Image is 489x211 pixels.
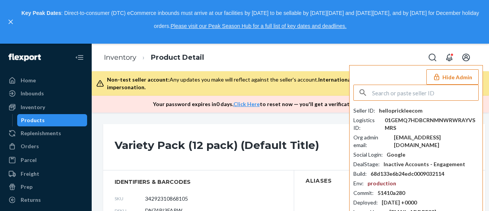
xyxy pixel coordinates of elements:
a: Inbounds [5,87,87,100]
div: Parcel [21,156,37,164]
div: Any updates you make will reflect against the seller's account. [107,76,477,91]
h2: Aliases [306,178,474,184]
div: Logistics ID : [353,116,381,132]
ol: breadcrumbs [98,46,210,69]
div: Social Login : [353,151,383,159]
a: Returns [5,194,87,206]
a: Freight [5,168,87,180]
a: Product Detail [151,53,204,62]
div: Env : [353,180,364,187]
div: Build : [353,170,367,178]
button: Open notifications [442,50,457,65]
img: Flexport logo [8,54,41,61]
div: Org admin email : [353,134,390,149]
div: Deployed : [353,199,378,206]
h1: Variety Pack (12 pack) (Default Title) [115,139,372,155]
p: : Direct-to-consumer (DTC) eCommerce inbounds must arrive at our facilities by [DATE] to be sella... [18,7,482,33]
div: Inactive Accounts - Engagement [384,160,465,168]
div: production [368,180,396,187]
div: [EMAIL_ADDRESS][DOMAIN_NAME] [394,134,479,149]
a: Please visit our Peak Season Hub for a full list of key dates and deadlines. [170,23,347,29]
a: Click Here [233,101,260,107]
div: Seller ID : [353,107,375,114]
span: Chat [17,5,32,12]
button: Close Navigation [72,50,87,65]
a: Inventory [104,53,136,62]
button: close, [7,18,15,26]
a: Home [5,74,87,87]
div: Freight [21,170,39,178]
a: Products [17,114,87,126]
div: 68d133e6b24edc0009032114 [371,170,444,178]
div: [DATE] +0000 [382,199,417,206]
div: Home [21,77,36,84]
p: Your password expires in 0 days . to reset now — you'll get a verification email and be logged out. [153,100,421,108]
span: identifiers & barcodes [115,178,282,186]
div: Products [21,116,45,124]
div: Returns [21,196,41,204]
div: 51410a280 [377,189,405,197]
span: Non-test seller account: [107,76,170,83]
span: SKU [115,195,145,202]
button: Open Search Box [425,50,440,65]
a: Parcel [5,154,87,166]
div: Google [387,151,405,159]
div: Commit : [353,189,374,197]
a: Prep [5,181,87,193]
div: Orders [21,142,39,150]
div: DealStage : [353,160,380,168]
div: Replenishments [21,129,61,137]
div: helloprickleecom [379,107,423,114]
button: Open account menu [458,50,474,65]
button: Hide Admin [426,69,479,85]
div: Inbounds [21,90,44,97]
strong: Key Peak Dates [21,10,61,16]
a: Replenishments [5,127,87,139]
div: Prep [21,183,32,191]
a: Inventory [5,101,87,113]
div: Inventory [21,103,45,111]
div: 01GEMQ7HDBCRNMNWRWRAYVSMRS [385,116,479,132]
input: Search or paste seller ID [372,85,478,100]
a: Orders [5,140,87,152]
